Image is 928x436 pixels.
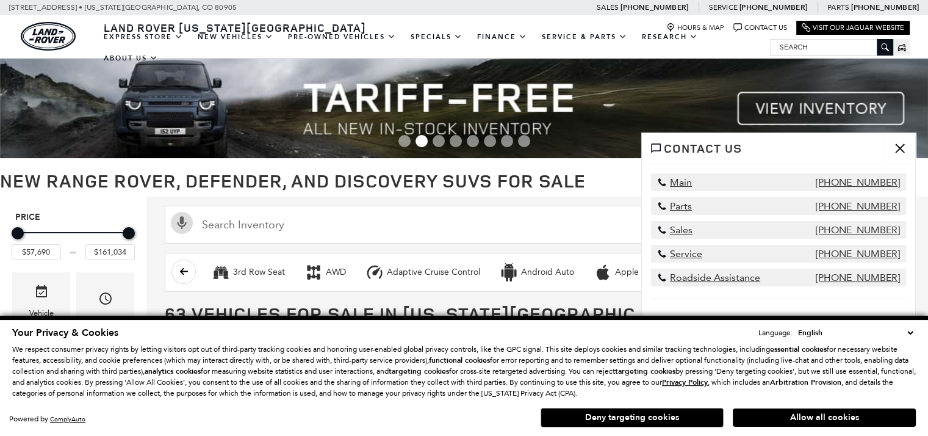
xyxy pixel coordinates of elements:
span: [PHONE_NUMBER] [816,200,900,212]
button: 3rd Row Seat3rd Row Seat [205,260,292,285]
a: About Us [96,48,165,69]
a: [PHONE_NUMBER] [739,2,807,12]
div: Vehicle Status [21,307,61,333]
a: New Vehicles [190,26,281,48]
a: land-rover [21,22,76,51]
span: Land Rover [US_STATE][GEOGRAPHIC_DATA] [104,20,366,35]
div: Android Auto [500,263,518,282]
span: Parts [827,3,849,12]
div: Adaptive Cruise Control [365,263,384,282]
span: Sales [597,3,619,12]
svg: Click to toggle on voice search [171,212,193,234]
a: Specials [403,26,470,48]
strong: essential cookies [770,344,827,354]
span: Main [657,176,692,188]
div: Minimum Price [12,227,24,239]
span: Go to slide 3 [433,135,445,147]
strong: targeting cookies [615,366,675,376]
span: Parts [657,200,692,212]
span: Year [98,288,113,313]
div: VehicleVehicle Status [12,272,70,343]
a: Service & Parts [534,26,635,48]
span: Go to slide 2 [415,135,428,147]
button: close [885,133,915,164]
div: Apple CarPlay [594,263,612,282]
button: AWDAWD [298,260,353,285]
div: Maximum Price [123,227,135,239]
a: [PHONE_NUMBER] [620,2,688,12]
button: Apple CarPlayApple CarPlay [587,260,677,285]
a: Contact Us [733,23,787,32]
a: Main [PHONE_NUMBER] [651,173,906,191]
span: Sales [657,224,692,236]
span: Go to slide 7 [501,135,513,147]
span: Go to slide 8 [518,135,530,147]
nav: Main Navigation [96,26,770,69]
span: [PHONE_NUMBER] [816,248,900,260]
button: Deny targeting cookies [541,408,724,427]
a: Research [635,26,705,48]
a: Hours & Map [666,23,724,32]
div: Android Auto [521,267,574,278]
p: We respect consumer privacy rights by letting visitors opt out of third-party tracking cookies an... [12,344,916,399]
span: 63 Vehicles for Sale in [US_STATE][GEOGRAPHIC_DATA], [GEOGRAPHIC_DATA] [165,301,704,351]
input: Search Inventory [165,206,910,244]
h5: Price [15,212,131,223]
div: Powered by [9,415,85,423]
strong: analytics cookies [145,366,201,376]
a: Roadside Assistance [PHONE_NUMBER] [651,269,906,286]
span: Go to slide 4 [450,135,462,147]
a: Sales [PHONE_NUMBER] [651,221,906,239]
span: [PHONE_NUMBER] [816,272,900,283]
strong: Arbitration Provision [770,377,841,387]
a: Parts [PHONE_NUMBER] [651,197,906,215]
strong: targeting cookies [389,366,449,376]
span: Go to slide 1 [398,135,411,147]
a: Visit Our Jaguar Website [802,23,904,32]
a: [STREET_ADDRESS] • [US_STATE][GEOGRAPHIC_DATA], CO 80905 [9,3,237,12]
a: Finance [470,26,534,48]
div: Apple CarPlay [615,267,670,278]
span: Go to slide 5 [467,135,479,147]
span: [PHONE_NUMBER] [816,176,900,188]
span: Go to slide 6 [484,135,496,147]
span: [PHONE_NUMBER] [816,224,900,236]
span: Your Privacy & Cookies [12,326,118,340]
h2: Contact Us [664,142,742,155]
div: AWD [304,263,323,282]
button: Android AutoAndroid Auto [493,260,581,285]
select: Language Select [795,327,916,339]
button: Adaptive Cruise ControlAdaptive Cruise Control [359,260,487,285]
div: YearYear [76,272,134,343]
a: ComplyAuto [50,415,85,423]
input: Minimum [12,244,61,260]
a: [PHONE_NUMBER] [851,2,919,12]
a: Privacy Policy [662,378,708,387]
div: 3rd Row Seat [233,267,285,278]
button: Allow all cookies [733,409,916,427]
div: Year [98,313,113,327]
span: Service [708,3,737,12]
a: EXPRESS STORE [96,26,190,48]
a: Pre-Owned Vehicles [281,26,403,48]
span: Roadside Assistance [657,272,760,283]
button: scroll left [171,260,196,284]
input: Maximum [85,244,135,260]
input: Search [771,40,893,54]
u: Privacy Policy [662,377,708,387]
div: Price [12,223,135,260]
a: Service [PHONE_NUMBER] [651,245,906,263]
a: Land Rover [US_STATE][GEOGRAPHIC_DATA] [96,20,373,35]
div: 3rd Row Seat [212,263,230,282]
div: AWD [326,267,346,278]
strong: functional cookies [429,355,490,365]
img: Land Rover [21,22,76,51]
span: [STREET_ADDRESS] [US_STATE][GEOGRAPHIC_DATA] [672,314,819,338]
span: Vehicle [34,282,49,307]
div: Adaptive Cruise Control [387,267,480,278]
div: Language: [758,329,793,336]
span: Service [657,248,702,260]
